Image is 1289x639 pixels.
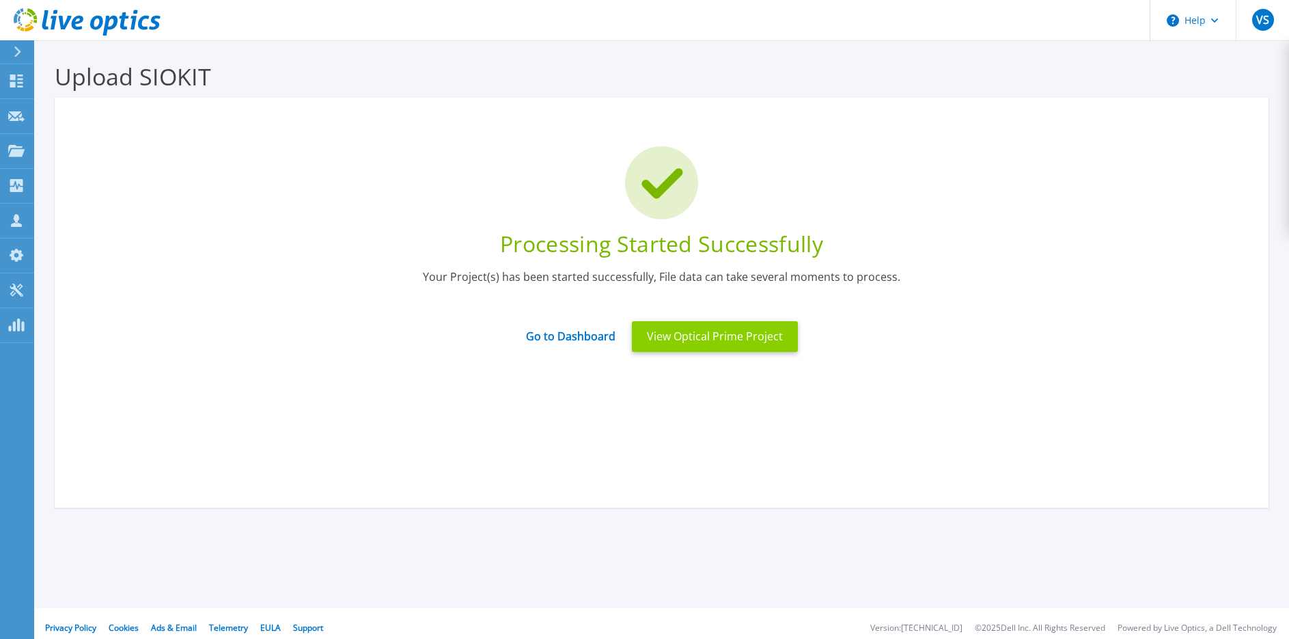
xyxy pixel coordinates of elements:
[45,622,96,634] a: Privacy Policy
[209,622,248,634] a: Telemetry
[1256,14,1269,25] span: VS
[55,61,1269,92] h3: Upload SIOKIT
[870,624,962,633] li: Version: [TECHNICAL_ID]
[75,269,1248,303] div: Your Project(s) has been started successfully, File data can take several moments to process.
[293,622,323,634] a: Support
[975,624,1105,633] li: © 2025 Dell Inc. All Rights Reserved
[1118,624,1277,633] li: Powered by Live Optics, a Dell Technology
[151,622,197,634] a: Ads & Email
[109,622,139,634] a: Cookies
[260,622,281,634] a: EULA
[75,230,1248,259] div: Processing Started Successfully
[526,318,615,344] a: Go to Dashboard
[632,321,798,352] button: View Optical Prime Project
